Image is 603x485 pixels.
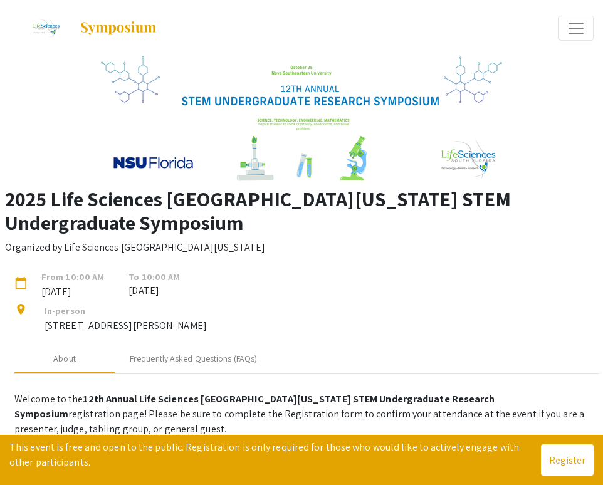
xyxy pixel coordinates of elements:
img: 2025 Life Sciences South Florida STEM Undergraduate Symposium [24,13,66,44]
div: About [53,352,76,365]
span: [DATE] [32,284,113,299]
div: Frequently Asked Questions (FAQs) [130,352,257,365]
button: Register [541,444,594,476]
img: 32153a09-f8cb-4114-bf27-cfb6bc84fc69.png [101,56,502,182]
strong: 12th Annual Life Sciences [GEOGRAPHIC_DATA][US_STATE] STEM Undergraduate Research Symposium [14,392,495,420]
p: [STREET_ADDRESS][PERSON_NAME] [45,318,207,333]
mat-icon: location_on [14,303,29,318]
p: Welcome to the registration page! Please be sure to complete the Registration form to confirm you... [14,392,599,437]
button: Expand or Collapse Menu [558,16,594,41]
span: To 10:00 AM [128,270,180,284]
span: In-person [45,305,85,316]
span: From 10:00 AM [32,270,113,284]
img: Symposium by ForagerOne [79,21,157,36]
p: Organized by Life Sciences [GEOGRAPHIC_DATA][US_STATE] [5,240,265,255]
span: [DATE] [128,283,180,298]
iframe: Chat [9,429,53,476]
mat-icon: calendar_today [14,277,29,292]
a: 2025 Life Sciences South Florida STEM Undergraduate Symposium [9,13,157,44]
p: This event is free and open to the public. Registration is only required for those who would like... [9,440,541,470]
